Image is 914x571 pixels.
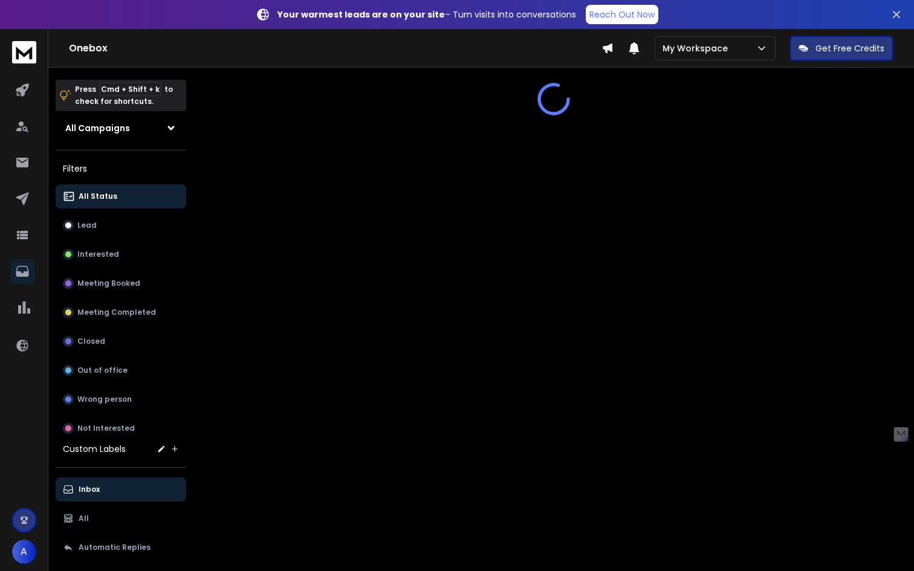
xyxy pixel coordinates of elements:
[77,308,156,317] p: Meeting Completed
[56,242,186,266] button: Interested
[77,250,119,259] p: Interested
[56,535,186,560] button: Automatic Replies
[77,424,135,433] p: Not Interested
[99,82,161,96] span: Cmd + Shift + k
[77,279,140,288] p: Meeting Booked
[12,540,36,564] button: A
[56,160,186,177] h3: Filters
[56,329,186,353] button: Closed
[56,184,186,208] button: All Status
[79,192,117,201] p: All Status
[77,395,132,404] p: Wrong person
[790,36,893,60] button: Get Free Credits
[663,42,733,54] p: My Workspace
[56,358,186,382] button: Out of office
[79,514,89,523] p: All
[277,8,445,21] strong: Your warmest leads are on your site
[56,213,186,237] button: Lead
[75,83,173,108] p: Press to check for shortcuts.
[77,366,128,375] p: Out of office
[589,8,655,21] p: Reach Out Now
[79,485,100,494] p: Inbox
[77,221,97,230] p: Lead
[56,271,186,295] button: Meeting Booked
[12,41,36,63] img: logo
[79,543,151,552] p: Automatic Replies
[277,8,576,21] p: – Turn visits into conversations
[69,41,601,56] h1: Onebox
[56,506,186,531] button: All
[586,5,658,24] a: Reach Out Now
[63,443,126,455] h3: Custom Labels
[56,477,186,502] button: Inbox
[65,122,130,134] h1: All Campaigns
[56,416,186,440] button: Not Interested
[56,387,186,411] button: Wrong person
[56,300,186,324] button: Meeting Completed
[815,42,884,54] p: Get Free Credits
[77,337,105,346] p: Closed
[56,116,186,140] button: All Campaigns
